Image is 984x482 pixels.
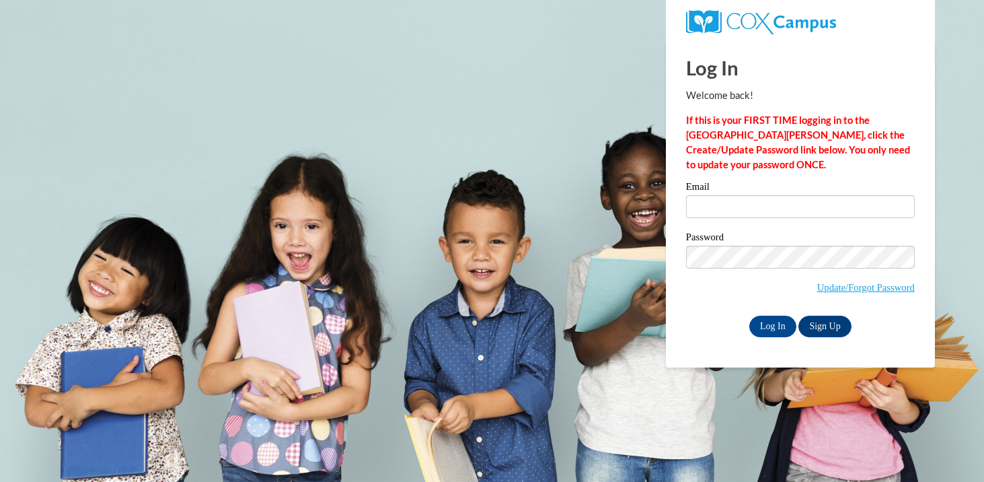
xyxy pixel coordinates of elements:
a: COX Campus [686,15,836,27]
p: Welcome back! [686,88,915,103]
input: Log In [749,316,796,337]
h1: Log In [686,54,915,81]
img: COX Campus [686,10,836,34]
strong: If this is your FIRST TIME logging in to the [GEOGRAPHIC_DATA][PERSON_NAME], click the Create/Upd... [686,114,910,170]
label: Password [686,232,915,246]
a: Sign Up [798,316,851,337]
a: Update/Forgot Password [817,282,915,293]
label: Email [686,182,915,195]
